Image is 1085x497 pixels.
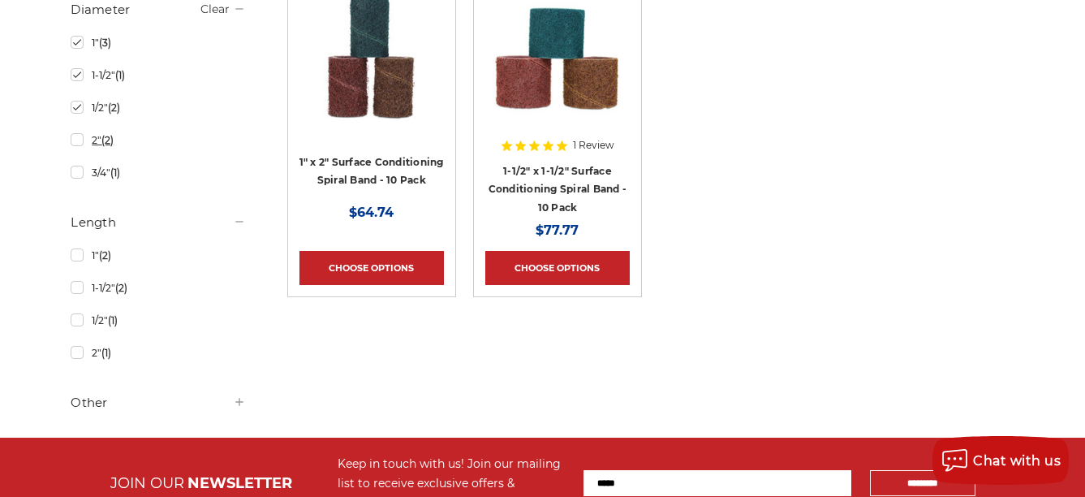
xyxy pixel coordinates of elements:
span: (1) [108,314,118,326]
a: 3/4" [71,158,246,187]
span: Chat with us [973,453,1061,469]
a: Choose Options [485,251,630,285]
a: 1" x 2" Surface Conditioning Spiral Band - 10 Pack [299,156,444,187]
span: (1) [115,69,125,81]
span: JOIN OUR [110,474,184,492]
span: (2) [108,102,120,114]
span: (3) [99,37,111,49]
span: NEWSLETTER [187,474,292,492]
span: (2) [115,282,127,294]
span: (1) [101,347,111,359]
a: Choose Options [299,251,444,285]
span: 1 Review [573,140,614,150]
span: (1) [110,166,120,179]
span: (2) [101,134,114,146]
h5: Length [71,213,246,232]
a: 1-1/2" [71,61,246,89]
button: Chat with us [932,436,1069,485]
a: 1/2" [71,306,246,335]
a: Clear [200,2,230,16]
a: 1/2" [71,93,246,122]
a: 1" [71,28,246,57]
a: 2" [71,339,246,367]
a: 2" [71,126,246,154]
h5: Other [71,393,246,413]
a: 1-1/2" [71,274,246,302]
span: $64.74 [349,205,394,220]
a: 1-1/2" x 1-1/2" Surface Conditioning Spiral Band - 10 Pack [489,165,627,214]
span: (2) [99,249,111,261]
a: 1" [71,241,246,270]
span: $77.77 [536,223,579,238]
